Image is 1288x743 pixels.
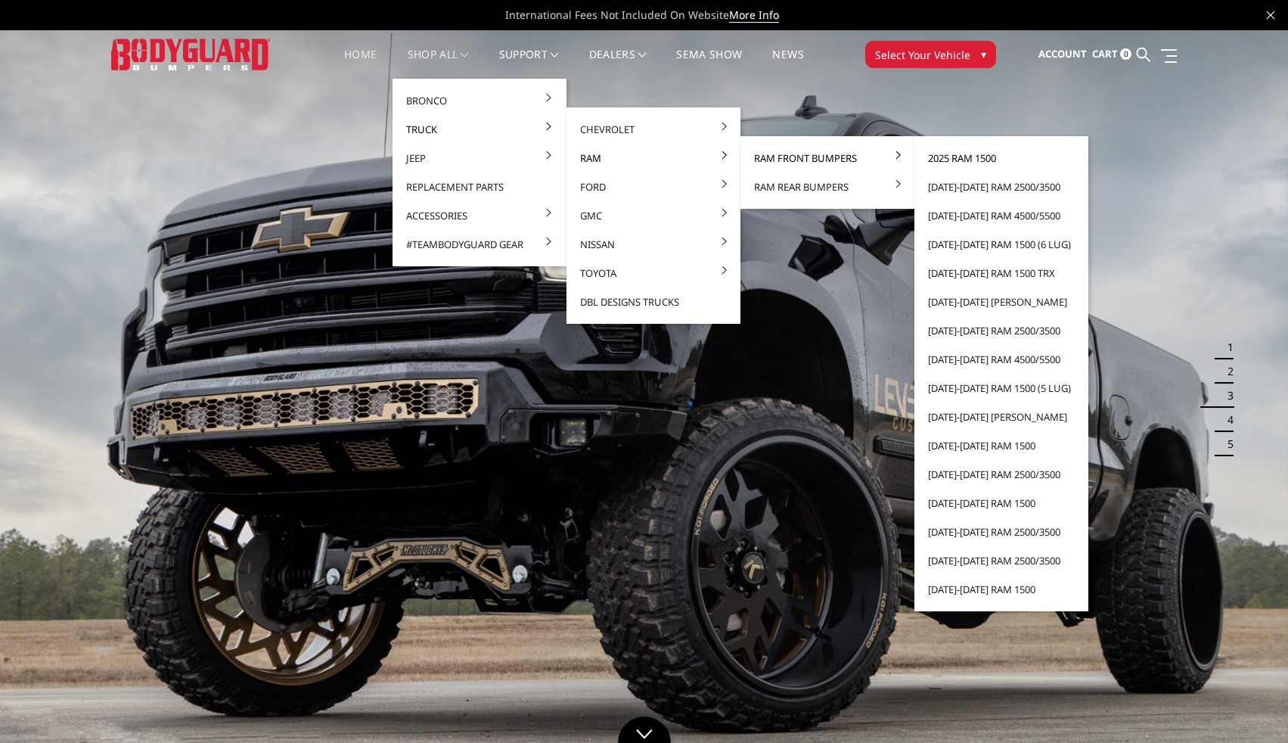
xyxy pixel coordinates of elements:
button: Select Your Vehicle [865,41,996,68]
span: Select Your Vehicle [875,47,970,63]
a: Accessories [399,201,560,230]
button: 1 of 5 [1218,335,1234,359]
a: Ram [573,144,734,173]
a: [DATE]-[DATE] [PERSON_NAME] [920,288,1082,316]
a: Jeep [399,144,560,173]
span: Account [1038,47,1087,61]
button: 5 of 5 [1218,432,1234,456]
a: [DATE]-[DATE] Ram 1500 [920,489,1082,518]
a: GMC [573,201,734,230]
a: [DATE]-[DATE] Ram 1500 (6 lug) [920,230,1082,259]
a: [DATE]-[DATE] Ram 1500 TRX [920,259,1082,288]
a: DBL Designs Trucks [573,288,734,316]
a: News [772,49,803,79]
a: [DATE]-[DATE] Ram 2500/3500 [920,460,1082,489]
a: [DATE]-[DATE] Ram 4500/5500 [920,201,1082,230]
a: Bronco [399,86,560,115]
a: Replacement Parts [399,173,560,201]
a: [DATE]-[DATE] Ram 2500/3500 [920,173,1082,201]
a: Truck [399,115,560,144]
a: Dealers [589,49,647,79]
span: ▾ [981,46,986,62]
a: [DATE]-[DATE] Ram 1500 [920,431,1082,460]
span: Cart [1092,47,1118,61]
a: [DATE]-[DATE] Ram 1500 [920,575,1082,604]
a: Click to Down [618,717,671,743]
a: Chevrolet [573,115,734,144]
a: SEMA Show [676,49,742,79]
a: Ram Front Bumpers [746,144,908,173]
a: Support [499,49,559,79]
a: Ram Rear Bumpers [746,173,908,201]
a: [DATE]-[DATE] Ram 2500/3500 [920,546,1082,575]
a: [DATE]-[DATE] Ram 4500/5500 [920,345,1082,374]
a: shop all [408,49,469,79]
a: [DATE]-[DATE] Ram 2500/3500 [920,518,1082,546]
a: Cart 0 [1092,34,1131,75]
a: 2025 Ram 1500 [920,144,1082,173]
img: BODYGUARD BUMPERS [111,39,270,70]
a: Account [1038,34,1087,75]
button: 2 of 5 [1218,359,1234,384]
a: Ford [573,173,734,201]
a: Toyota [573,259,734,288]
a: [DATE]-[DATE] [PERSON_NAME] [920,403,1082,431]
a: [DATE]-[DATE] Ram 1500 (5 lug) [920,374,1082,403]
a: Nissan [573,230,734,259]
a: Home [344,49,377,79]
button: 4 of 5 [1218,408,1234,432]
a: More Info [729,8,779,23]
a: [DATE]-[DATE] Ram 2500/3500 [920,316,1082,345]
span: 0 [1120,48,1131,60]
button: 3 of 5 [1218,384,1234,408]
a: #TeamBodyguard Gear [399,230,560,259]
